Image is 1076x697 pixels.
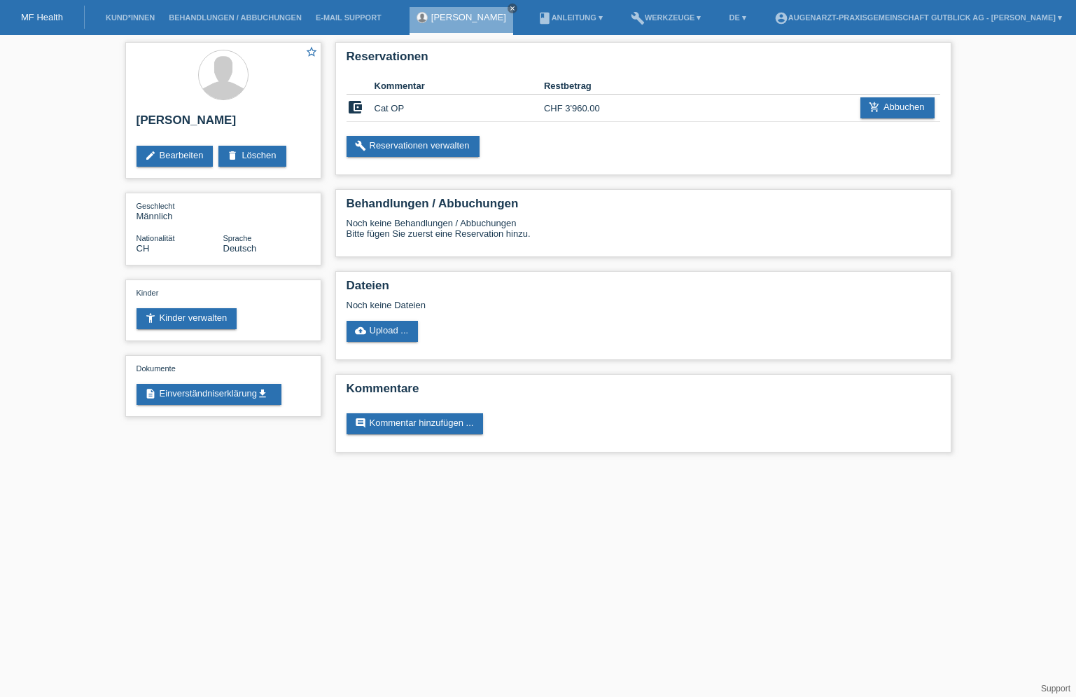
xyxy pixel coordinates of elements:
[347,279,940,300] h2: Dateien
[347,50,940,71] h2: Reservationen
[137,243,150,254] span: Schweiz
[137,146,214,167] a: editBearbeiten
[347,321,419,342] a: cloud_uploadUpload ...
[223,234,252,242] span: Sprache
[99,13,162,22] a: Kund*innen
[137,200,223,221] div: Männlich
[145,388,156,399] i: description
[347,197,940,218] h2: Behandlungen / Abbuchungen
[538,11,552,25] i: book
[257,388,268,399] i: get_app
[162,13,309,22] a: Behandlungen / Abbuchungen
[431,12,506,22] a: [PERSON_NAME]
[1041,684,1070,693] a: Support
[347,136,480,157] a: buildReservationen verwalten
[722,13,753,22] a: DE ▾
[509,5,516,12] i: close
[227,150,238,161] i: delete
[137,384,281,405] a: descriptionEinverständniserklärungget_app
[305,46,318,60] a: star_border
[21,12,63,22] a: MF Health
[375,78,544,95] th: Kommentar
[137,364,176,373] span: Dokumente
[145,150,156,161] i: edit
[347,218,940,249] div: Noch keine Behandlungen / Abbuchungen Bitte fügen Sie zuerst eine Reservation hinzu.
[347,99,363,116] i: account_balance_wallet
[137,289,159,297] span: Kinder
[145,312,156,324] i: accessibility_new
[774,11,788,25] i: account_circle
[355,140,366,151] i: build
[347,413,484,434] a: commentKommentar hinzufügen ...
[137,308,237,329] a: accessibility_newKinder verwalten
[137,113,310,134] h2: [PERSON_NAME]
[544,78,629,95] th: Restbetrag
[767,13,1069,22] a: account_circleAugenarzt-Praxisgemeinschaft Gutblick AG - [PERSON_NAME] ▾
[309,13,389,22] a: E-Mail Support
[544,95,629,122] td: CHF 3'960.00
[631,11,645,25] i: build
[347,300,774,310] div: Noch keine Dateien
[137,202,175,210] span: Geschlecht
[508,4,517,13] a: close
[347,382,940,403] h2: Kommentare
[355,325,366,336] i: cloud_upload
[869,102,880,113] i: add_shopping_cart
[375,95,544,122] td: Cat OP
[355,417,366,429] i: comment
[305,46,318,58] i: star_border
[860,97,935,118] a: add_shopping_cartAbbuchen
[531,13,610,22] a: bookAnleitung ▾
[137,234,175,242] span: Nationalität
[223,243,257,254] span: Deutsch
[218,146,286,167] a: deleteLöschen
[624,13,708,22] a: buildWerkzeuge ▾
